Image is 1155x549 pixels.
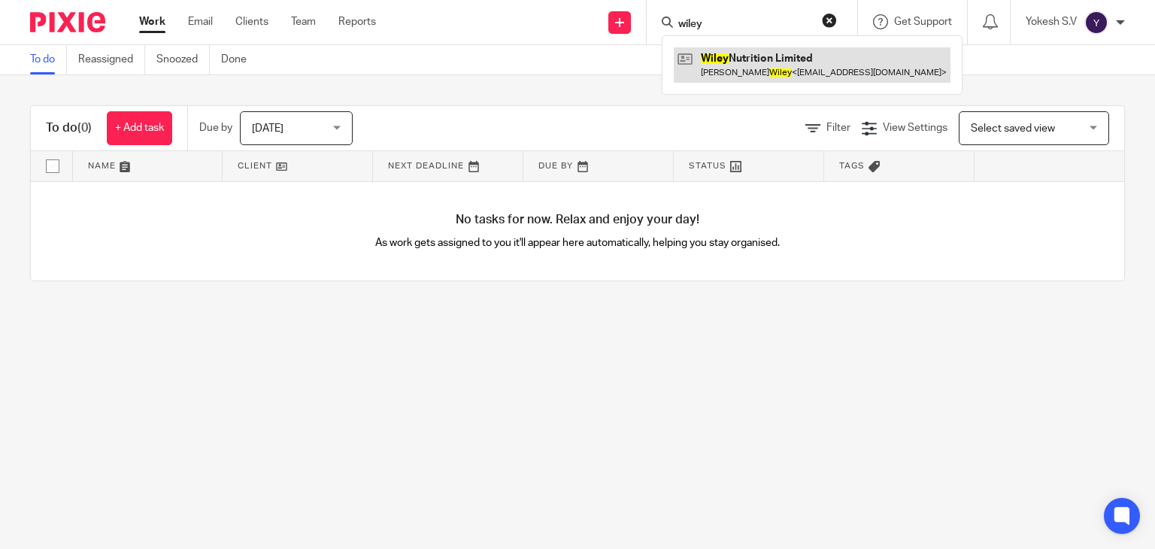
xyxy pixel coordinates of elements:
[30,12,105,32] img: Pixie
[338,14,376,29] a: Reports
[291,14,316,29] a: Team
[252,123,283,134] span: [DATE]
[822,13,837,28] button: Clear
[221,45,258,74] a: Done
[1026,14,1077,29] p: Yokesh S.V
[677,18,812,32] input: Search
[77,122,92,134] span: (0)
[883,123,947,133] span: View Settings
[894,17,952,27] span: Get Support
[139,14,165,29] a: Work
[839,162,865,170] span: Tags
[188,14,213,29] a: Email
[78,45,145,74] a: Reassigned
[971,123,1055,134] span: Select saved view
[1084,11,1108,35] img: svg%3E
[235,14,268,29] a: Clients
[199,120,232,135] p: Due by
[107,111,172,145] a: + Add task
[46,120,92,136] h1: To do
[305,235,851,250] p: As work gets assigned to you it'll appear here automatically, helping you stay organised.
[30,45,67,74] a: To do
[31,212,1124,228] h4: No tasks for now. Relax and enjoy your day!
[156,45,210,74] a: Snoozed
[826,123,850,133] span: Filter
